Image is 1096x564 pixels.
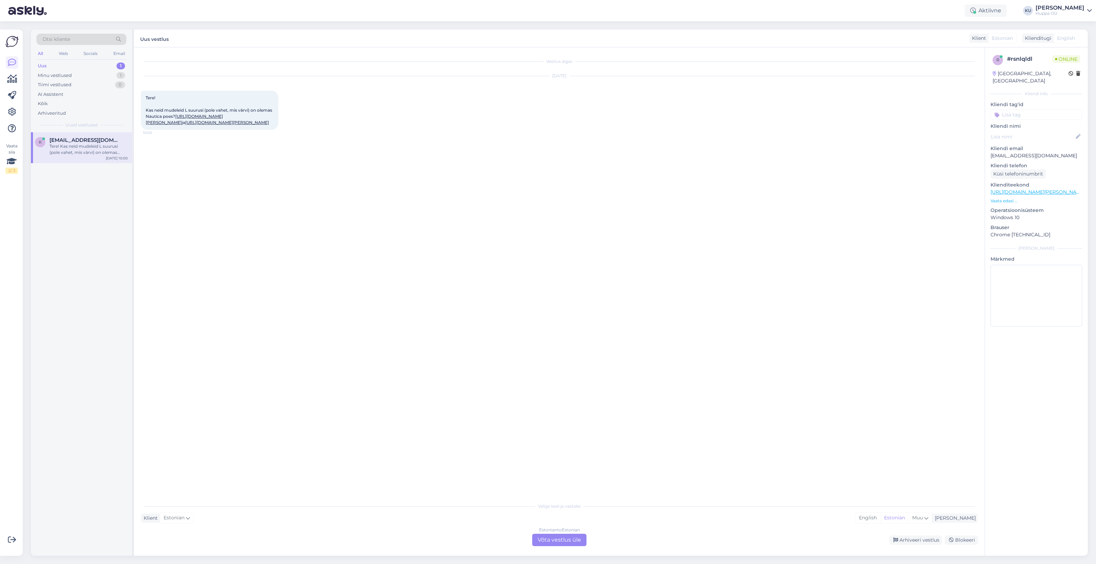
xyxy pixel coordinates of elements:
div: 1 [116,63,125,69]
div: Tiimi vestlused [38,81,71,88]
div: Socials [82,49,99,58]
p: Vaata edasi ... [991,198,1082,204]
input: Lisa tag [991,110,1082,120]
div: Tere! Kas neid mudeleid L suurusi (pole vahet, mis värvi) on olemas Nautica poes? [URL][DOMAIN_NA... [49,143,128,156]
p: Brauser [991,224,1082,231]
p: Operatsioonisüsteem [991,207,1082,214]
div: Küsi telefoninumbrit [991,169,1046,179]
div: Kõik [38,100,48,107]
div: 2 / 3 [5,168,18,174]
div: English [855,513,880,523]
div: KU [1023,6,1033,15]
div: Estonian [880,513,908,523]
div: Klient [141,515,158,522]
p: Kliendi tag'id [991,101,1082,108]
div: Arhiveeritud [38,110,66,117]
div: Aktiivne [965,4,1007,17]
p: Kliendi email [991,145,1082,152]
span: 10:00 [143,130,169,135]
div: [PERSON_NAME] [1036,5,1084,11]
div: Võta vestlus üle [532,534,586,546]
a: [URL][DOMAIN_NAME][PERSON_NAME] [185,120,269,125]
a: [URL][DOMAIN_NAME][PERSON_NAME] [146,114,223,125]
p: [EMAIL_ADDRESS][DOMAIN_NAME] [991,152,1082,159]
div: Estonian to Estonian [539,527,580,533]
div: All [36,49,44,58]
p: Chrome [TECHNICAL_ID] [991,231,1082,238]
div: AI Assistent [38,91,63,98]
span: Estonian [992,35,1013,42]
p: Windows 10 [991,214,1082,221]
div: Blokeeri [945,535,978,545]
div: Arhiveeri vestlus [889,535,942,545]
span: r [996,57,999,63]
div: [DATE] [141,73,978,79]
div: # rsnlqldl [1007,55,1052,63]
span: ktoomemets@gmail.com [49,137,121,143]
div: [DATE] 10:00 [106,156,128,161]
div: Minu vestlused [38,72,72,79]
div: Klient [969,35,986,42]
span: Otsi kliente [43,36,70,43]
p: Kliendi nimi [991,123,1082,130]
div: [PERSON_NAME] [991,245,1082,251]
div: Valige keel ja vastake [141,503,978,509]
p: Kliendi telefon [991,162,1082,169]
div: 1 [116,72,125,79]
div: Uus [38,63,47,69]
div: Web [57,49,69,58]
a: [URL][DOMAIN_NAME][PERSON_NAME] [991,189,1085,195]
span: Muu [912,515,923,521]
div: Email [112,49,126,58]
div: Vaata siia [5,143,18,174]
span: Uued vestlused [66,122,98,128]
div: [PERSON_NAME] [932,515,976,522]
span: Tere! Kas neid mudeleid L suurusi (pole vahet, mis värvi) on olemas Nautica poes? ja [146,95,273,125]
div: Vestlus algas [141,58,978,65]
span: Estonian [164,514,184,522]
label: Uus vestlus [140,34,169,43]
p: Klienditeekond [991,181,1082,189]
input: Lisa nimi [991,133,1074,140]
img: Askly Logo [5,35,19,48]
span: English [1057,35,1075,42]
span: Online [1052,55,1080,63]
div: 0 [115,81,125,88]
div: Huppa OÜ [1036,11,1084,16]
div: Klienditugi [1022,35,1051,42]
span: k [39,139,42,145]
div: Kliendi info [991,91,1082,97]
div: [GEOGRAPHIC_DATA], [GEOGRAPHIC_DATA] [993,70,1069,84]
p: Märkmed [991,256,1082,263]
a: [PERSON_NAME]Huppa OÜ [1036,5,1092,16]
